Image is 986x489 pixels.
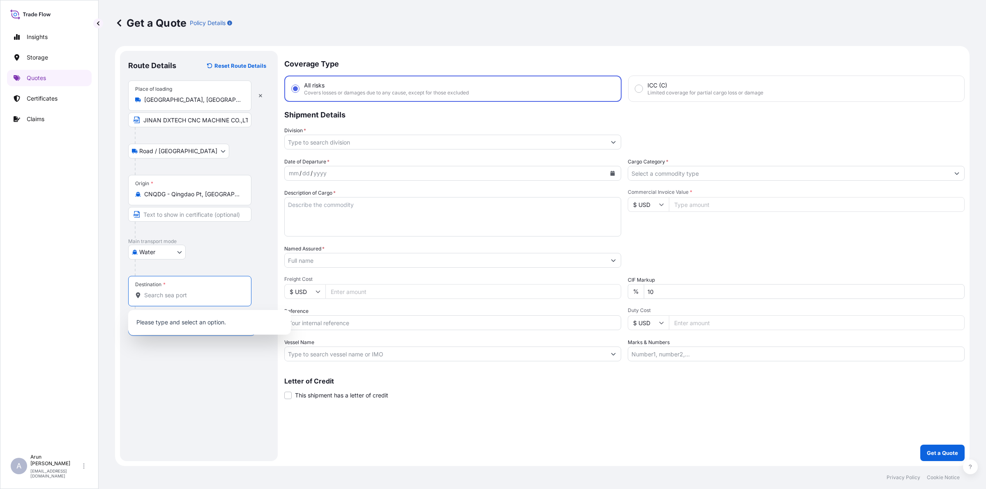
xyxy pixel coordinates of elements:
[115,16,187,30] p: Get a Quote
[30,468,81,478] p: [EMAIL_ADDRESS][DOMAIN_NAME]
[313,168,327,178] div: year,
[284,102,965,126] p: Shipment Details
[304,90,469,96] span: Covers losses or damages due to any cause, except for those excluded
[27,74,46,82] p: Quotes
[284,126,306,135] label: Division
[284,51,965,76] p: Coverage Type
[304,81,325,90] span: All risks
[284,189,336,197] label: Description of Cargo
[135,86,172,92] div: Place of loading
[27,33,48,41] p: Insights
[190,19,226,27] p: Policy Details
[628,276,655,284] label: CIF Markup
[285,253,606,268] input: Full name
[144,291,241,299] input: Destination
[128,238,270,245] p: Main transport mode
[284,245,325,253] label: Named Assured
[284,378,965,384] p: Letter of Credit
[135,281,166,288] div: Destination
[628,307,965,314] span: Duty Cost
[606,135,621,149] button: Show suggestions
[284,276,621,282] span: Freight Cost
[139,248,155,256] span: Water
[647,90,763,96] span: Limited coverage for partial cargo loss or damage
[949,166,964,181] button: Show suggestions
[606,167,619,180] button: Calendar
[128,144,229,158] button: Select transport
[27,94,58,103] p: Certificates
[295,391,388,399] span: This shipment has a letter of credit
[27,53,48,62] p: Storage
[628,189,965,195] span: Commercial Invoice Value
[628,284,644,299] div: %
[128,310,291,335] div: Show suggestions
[284,307,309,315] label: Reference
[606,347,621,361] button: Show suggestions
[628,166,949,181] input: Select a commodity type
[285,135,606,149] input: Type to search division
[284,338,314,347] label: Vessel Name
[644,284,965,299] input: Enter percentage
[302,168,311,178] div: day,
[288,168,299,178] div: month,
[128,112,251,127] input: Text to appear on certificate
[669,197,965,212] input: Type amount
[284,158,329,166] span: Date of Departure
[284,315,621,330] input: Your internal reference
[135,180,153,187] div: Origin
[144,190,241,198] input: Origin
[299,168,302,178] div: /
[311,168,313,178] div: /
[139,147,217,155] span: Road / [GEOGRAPHIC_DATA]
[144,96,241,104] input: Place of loading
[628,338,670,347] label: Marks & Numbers
[128,245,186,259] button: Select transport
[30,454,81,467] p: Arun [PERSON_NAME]
[628,347,965,361] input: Number1, number2,...
[927,449,958,457] p: Get a Quote
[927,474,960,481] p: Cookie Notice
[128,61,176,71] p: Route Details
[214,62,266,70] p: Reset Route Details
[325,284,621,299] input: Enter amount
[16,462,21,470] span: A
[131,313,288,331] p: Please type and select an option.
[887,474,920,481] p: Privacy Policy
[285,347,606,361] input: Type to search vessel name or IMO
[606,253,621,268] button: Show suggestions
[128,207,251,222] input: Text to appear on certificate
[669,315,965,330] input: Enter amount
[647,81,667,90] span: ICC (C)
[27,115,44,123] p: Claims
[628,158,668,166] label: Cargo Category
